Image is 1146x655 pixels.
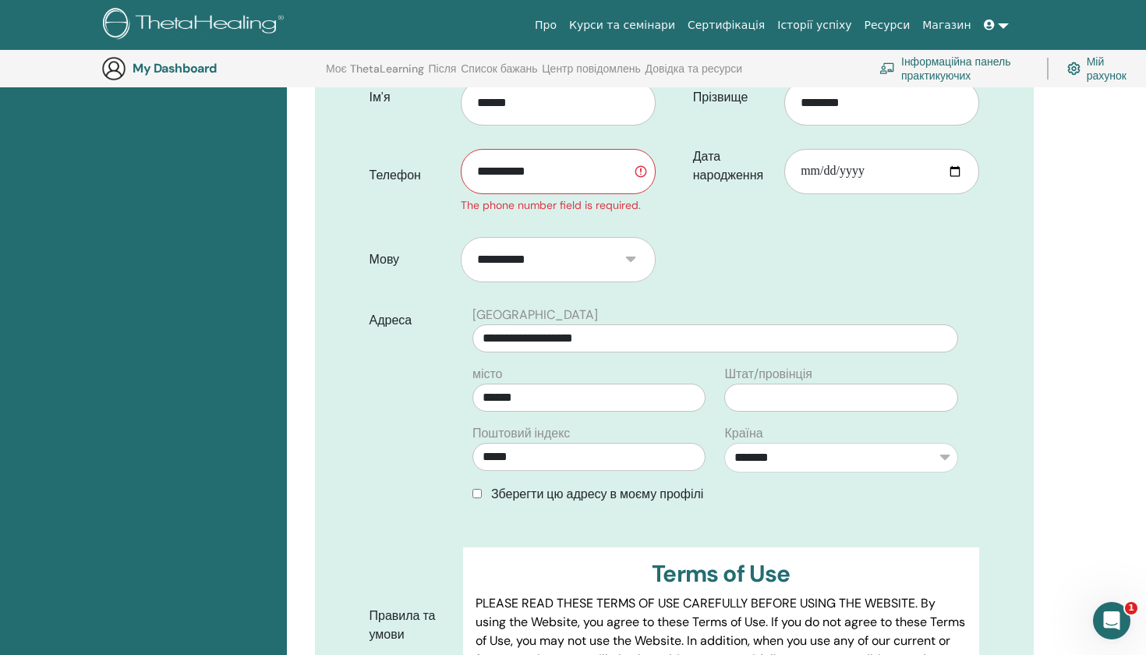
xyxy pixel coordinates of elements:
a: Довідка та ресурси [646,62,742,87]
label: [GEOGRAPHIC_DATA] [472,306,598,324]
a: Мій рахунок [1067,51,1129,86]
label: Ім'я [358,83,461,112]
label: Штат/провінція [724,365,812,384]
img: logo.png [103,8,289,43]
a: Моє ThetaLearning [326,62,424,87]
a: Після [429,62,457,87]
h3: My Dashboard [133,61,288,76]
a: Магазин [916,11,977,40]
h3: Terms of Use [476,560,967,588]
img: chalkboard-teacher.svg [879,62,895,74]
a: Курси та семінари [563,11,681,40]
label: Телефон [358,161,461,190]
a: Список бажань [461,62,537,87]
label: місто [472,365,503,384]
label: Поштовий індекс [472,424,570,443]
img: generic-user-icon.jpg [101,56,126,81]
label: Дата народження [681,142,784,190]
img: cog.svg [1067,59,1081,78]
a: Сертифікація [681,11,771,40]
iframe: Intercom live chat [1093,602,1130,639]
a: Про [529,11,563,40]
a: Центр повідомлень [542,62,641,87]
a: Ресурси [858,11,917,40]
label: Правила та умови [358,601,463,650]
span: 1 [1125,602,1137,614]
label: Мову [358,245,461,274]
span: Зберегти цю адресу в моєму профілі [491,486,703,502]
label: Країна [724,424,762,443]
a: Інформаційна панель практикуючих [879,51,1028,86]
label: Прізвище [681,83,784,112]
a: Історії успіху [771,11,858,40]
label: Адреса [358,306,463,335]
div: The phone number field is required. [461,197,656,214]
